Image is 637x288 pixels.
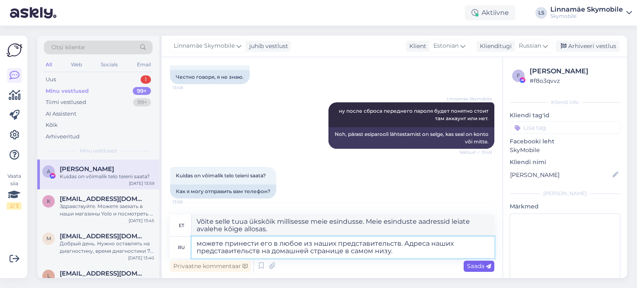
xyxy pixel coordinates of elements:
[178,240,185,254] div: ru
[510,146,620,155] p: SkyMobile
[517,73,520,79] span: f
[174,41,235,51] span: Linnamäe Skymobile
[510,121,620,134] input: Lisa tag
[510,158,620,167] p: Kliendi nimi
[46,75,56,84] div: Uus
[535,7,547,19] div: LS
[47,273,50,279] span: l
[133,98,151,106] div: 99+
[60,240,154,255] div: Добрый день. Нужно оставлять на диагностику, время диагностики 7 рабочих дней.
[328,127,494,149] div: Noh, pärast esiparooli lähtestamist on selge, kas seal on konto või mitte.
[406,42,426,51] div: Klient
[47,168,51,174] span: A
[465,5,515,20] div: Aktiivne
[7,172,22,210] div: Vaata siia
[46,121,58,129] div: Kõik
[60,195,146,203] span: kadikatz@hotmail.com
[60,173,154,180] div: Kuidas on võimalik telo teieni saata?
[176,172,266,179] span: Kuidas on võimalik telo teieni saata?
[460,149,492,155] span: Nähtud ✓ 13:49
[550,13,623,19] div: Skymobile
[510,111,620,120] p: Kliendi tag'id
[510,190,620,197] div: [PERSON_NAME]
[556,41,620,52] div: Arhiveeri vestlus
[170,184,276,198] div: Как я могу отправить вам телефон?
[519,41,541,51] span: Russian
[246,42,288,51] div: juhib vestlust
[510,202,620,211] p: Märkmed
[141,75,151,84] div: 1
[80,147,117,155] span: Minu vestlused
[179,218,184,232] div: et
[530,66,618,76] div: [PERSON_NAME]
[173,85,204,91] span: 13:48
[192,215,494,236] textarea: Võite selle tuua ükskõik millisesse meie esindusse. Meie esinduste aadressid leiate avalehe kõige...
[60,203,154,218] div: Здравствуйте. Можете заехать в наши магазины Yolo и посмотреть в [GEOGRAPHIC_DATA] или [GEOGRAPHI...
[550,6,623,13] div: Linnamäe Skymobile
[510,99,620,106] div: Kliendi info
[173,199,204,205] span: 13:59
[339,108,490,121] span: ну после сброса переднего пароля будет понятно стоит там аккаунт или нет.
[46,133,80,141] div: Arhiveeritud
[510,137,620,146] p: Facebooki leht
[129,180,154,186] div: [DATE] 13:59
[129,218,154,224] div: [DATE] 13:45
[60,232,146,240] span: mimmupauka@gmail.com
[60,270,146,277] span: liisijuhe@gmail.com
[60,165,114,173] span: Anne Uude
[47,198,51,204] span: k
[170,70,250,84] div: Честно говоря, я не знаю.
[99,59,119,70] div: Socials
[135,59,153,70] div: Email
[467,262,491,270] span: Saada
[46,235,51,242] span: m
[510,170,611,179] input: Lisa nimi
[44,59,53,70] div: All
[46,110,76,118] div: AI Assistent
[69,59,84,70] div: Web
[128,255,154,261] div: [DATE] 13:40
[170,261,251,272] div: Privaatne kommentaar
[550,6,632,19] a: Linnamäe SkymobileSkymobile
[7,42,22,58] img: Askly Logo
[7,202,22,210] div: 2 / 3
[477,42,512,51] div: Klienditugi
[433,41,459,51] span: Estonian
[530,76,618,85] div: # f8o3qvvz
[447,96,492,102] span: Linnamäe Skymobile
[46,98,86,106] div: Tiimi vestlused
[192,237,494,258] textarea: можете принести его в любое из наших представительств. Адреса наших представительств на домашней ...
[133,87,151,95] div: 99+
[51,43,85,52] span: Otsi kliente
[46,87,89,95] div: Minu vestlused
